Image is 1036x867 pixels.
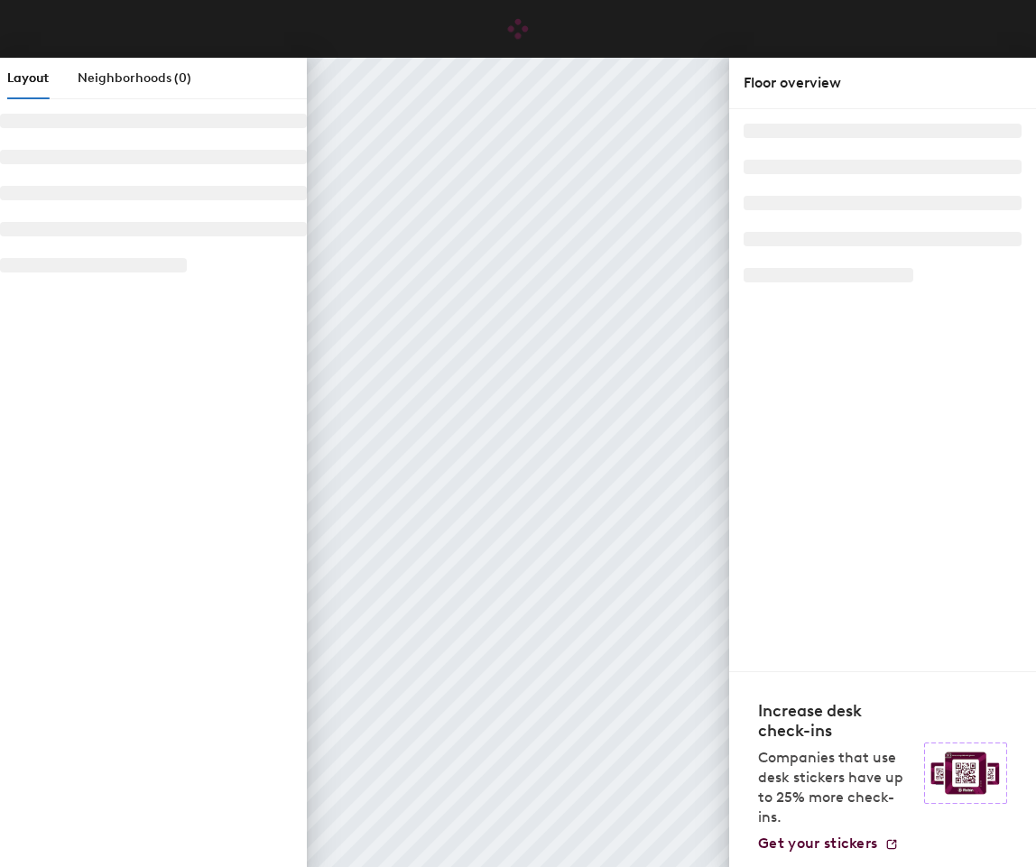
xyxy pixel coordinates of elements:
[758,835,899,853] a: Get your stickers
[78,70,191,86] span: Neighborhoods (0)
[744,72,1022,94] div: Floor overview
[924,742,1007,804] img: Sticker logo
[7,70,49,86] span: Layout
[758,835,877,852] span: Get your stickers
[758,748,913,827] p: Companies that use desk stickers have up to 25% more check-ins.
[758,701,913,741] h4: Increase desk check-ins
